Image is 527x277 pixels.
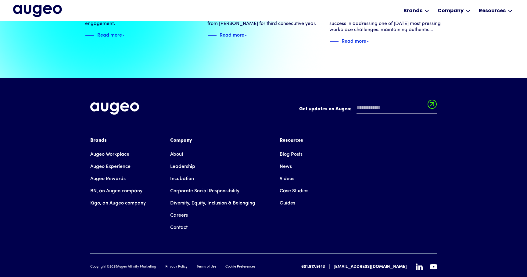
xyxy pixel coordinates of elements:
img: Blue text arrow [245,32,254,39]
div: | [329,263,330,271]
a: [EMAIL_ADDRESS][DOMAIN_NAME] [334,264,407,270]
div: Read more [220,31,244,38]
form: Email Form [299,102,437,117]
a: Leadership [170,161,195,173]
a: Blog Posts [280,148,303,161]
input: Submit [428,100,437,112]
a: Incubation [170,173,194,185]
a: Terms of Use [197,265,216,270]
a: Guides [280,197,295,209]
div: Read more [97,31,122,38]
div: Brands [403,7,422,15]
div: HR Tech Outlook spotlights [PERSON_NAME]'s success in addressing one of [DATE] most pressing work... [329,15,442,33]
img: Blue text arrow [367,38,376,45]
img: Blue decorative line [85,32,94,39]
a: Contact [170,222,188,234]
a: Cookie Preferences [225,265,255,270]
a: News [280,161,292,173]
img: Blue decorative line [207,32,217,39]
a: About [170,148,183,161]
span: 2025 [109,265,117,268]
div: Brands [90,137,146,144]
a: home [13,5,62,18]
a: Case Studies [280,185,308,197]
a: Augeo Experience [90,161,131,173]
a: Careers [170,209,188,222]
a: Videos [280,173,294,185]
a: Augeo Rewards [90,173,126,185]
a: Kigo, an Augeo company [90,197,146,209]
div: Company [438,7,464,15]
a: BN, an Augeo company [90,185,142,197]
a: Corporate Social Responsibility [170,185,239,197]
img: Blue text arrow [123,32,132,39]
img: Blue decorative line [329,38,339,45]
a: Privacy Policy [165,265,188,270]
div: Read more [342,37,366,44]
a: Augeo Workplace [90,148,129,161]
a: 651.917.9143 [301,264,325,270]
div: Copyright © Augeo Affinity Marketing [90,265,156,270]
div: Resources [479,7,506,15]
img: Augeo's full logo in white. [90,102,139,115]
a: Diversity, Equity, Inclusion & Belonging [170,197,255,209]
label: Get updates on Augeo: [299,105,352,113]
div: Company [170,137,255,144]
div: Resources [280,137,308,144]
